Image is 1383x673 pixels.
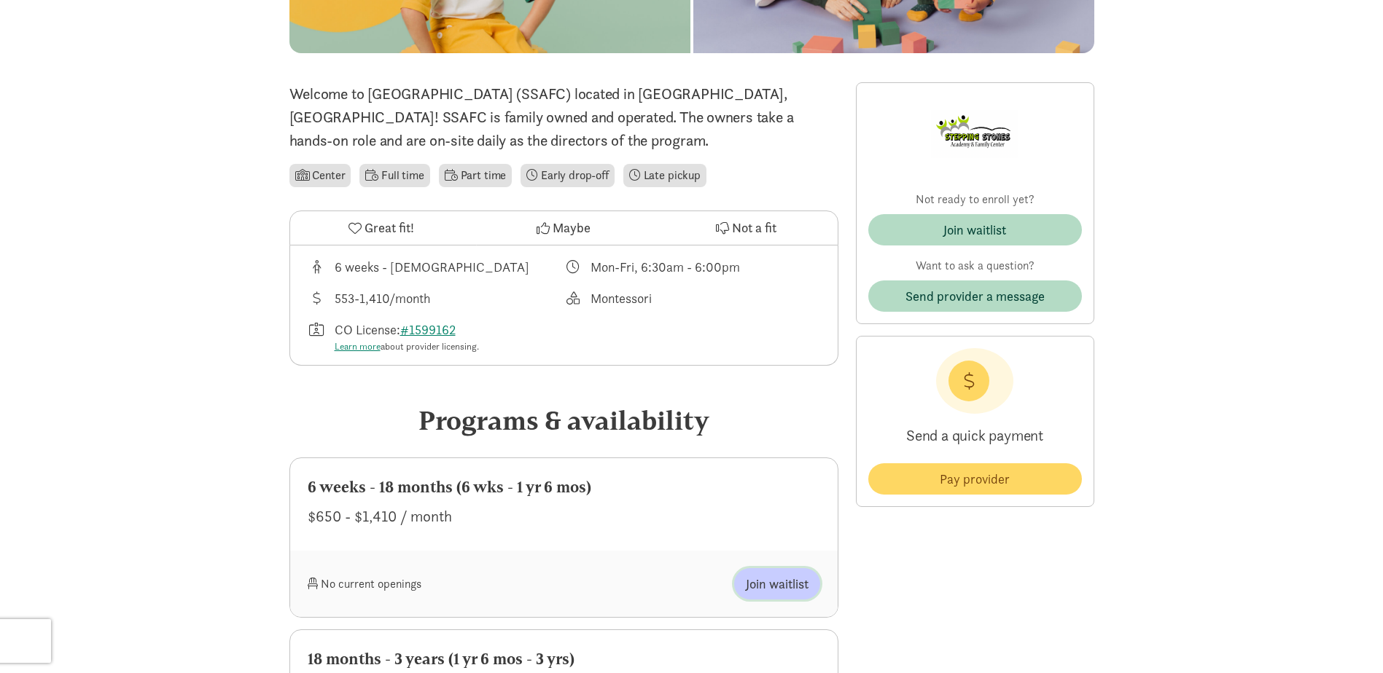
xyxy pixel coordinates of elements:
[553,218,591,237] span: Maybe
[308,288,564,308] div: Average tuition for this program
[732,218,776,237] span: Not a fit
[868,191,1082,208] p: Not ready to enroll yet?
[564,257,820,277] div: Class schedule
[308,476,820,499] div: 6 weeks - 18 months (6 wks - 1 yr 6 mos)
[868,214,1082,245] button: Join waitlist
[868,257,1082,275] p: Want to ask a question?
[308,568,564,599] div: No current openings
[623,164,706,187] li: Late pickup
[308,505,820,528] div: $650 - $1,410 / month
[591,257,740,277] div: Mon-Fri, 6:30am - 6:00pm
[308,320,564,354] div: License number
[439,164,512,187] li: Part time
[746,574,809,594] span: Join waitlist
[591,288,652,308] div: Montessori
[940,469,1010,489] span: Pay provider
[335,339,479,354] div: about provider licensing.
[289,164,351,187] li: Center
[365,218,414,237] span: Great fit!
[521,164,615,187] li: Early drop-off
[868,280,1082,312] button: Send provider a message
[472,211,655,245] button: Maybe
[359,164,429,187] li: Full time
[308,648,820,671] div: 18 months - 3 years (1 yr 6 mos - 3 yrs)
[943,220,1006,240] div: Join waitlist
[335,340,381,353] a: Learn more
[931,95,1018,173] img: Provider logo
[335,288,430,308] div: 553-1,410/month
[905,286,1045,306] span: Send provider a message
[655,211,837,245] button: Not a fit
[290,211,472,245] button: Great fit!
[564,288,820,308] div: This provider's education philosophy
[734,568,820,599] button: Join waitlist
[289,82,838,152] p: Welcome to [GEOGRAPHIC_DATA] (SSAFC) located in [GEOGRAPHIC_DATA], [GEOGRAPHIC_DATA]! SSAFC is fa...
[335,320,479,354] div: CO License:
[868,414,1082,457] p: Send a quick payment
[400,321,456,338] a: #1599162
[308,257,564,277] div: Age range for children that this provider cares for
[289,401,838,440] div: Programs & availability
[335,257,529,277] div: 6 weeks - [DEMOGRAPHIC_DATA]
